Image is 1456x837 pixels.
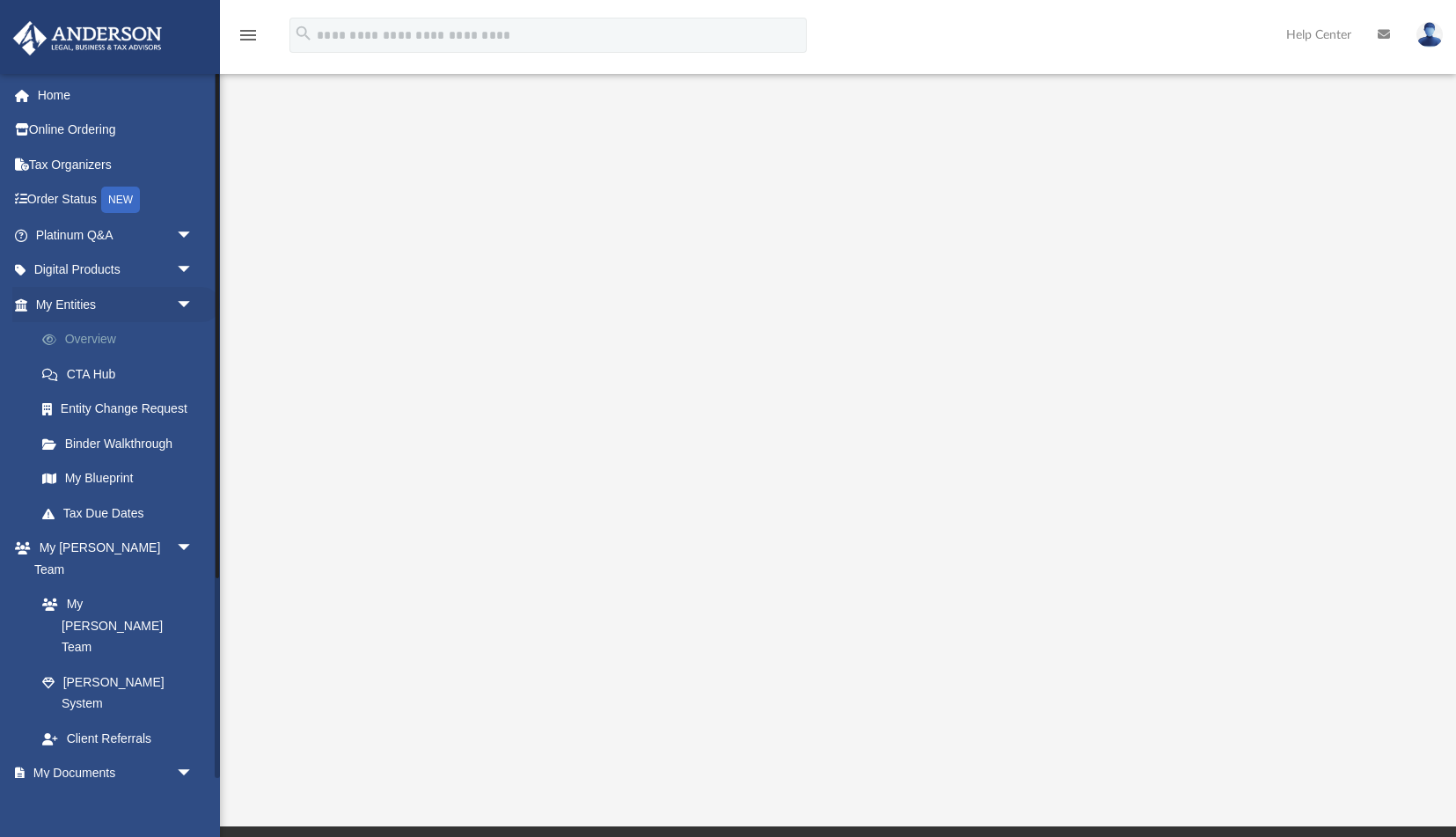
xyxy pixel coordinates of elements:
a: Home [12,77,220,113]
a: My [PERSON_NAME] Teamarrow_drop_down [12,531,211,587]
span: arrow_drop_down [176,287,211,323]
span: arrow_drop_down [176,253,211,289]
a: My Blueprint [25,461,211,496]
span: arrow_drop_down [176,756,211,792]
a: menu [238,33,259,46]
span: arrow_drop_down [176,217,211,253]
a: Overview [25,322,220,357]
img: Anderson Advisors Platinum Portal [8,21,167,55]
a: [PERSON_NAME] System [25,664,211,721]
a: Tax Due Dates [25,496,220,531]
div: NEW [101,187,140,213]
a: Binder Walkthrough [25,426,220,461]
a: My Documentsarrow_drop_down [12,756,211,791]
a: CTA Hub [25,356,220,392]
a: My Entitiesarrow_drop_down [12,287,220,322]
a: My [PERSON_NAME] Team [25,587,202,665]
a: Digital Productsarrow_drop_down [12,253,220,288]
i: search [294,24,313,43]
a: Entity Change Request [25,392,220,427]
img: User Pic [1416,22,1443,48]
a: Platinum Q&Aarrow_drop_down [12,217,220,253]
a: Online Ordering [12,113,220,148]
a: Tax Organizers [12,147,220,182]
i: menu [238,25,259,46]
a: Client Referrals [25,721,211,756]
span: arrow_drop_down [176,531,211,567]
a: Order StatusNEW [12,182,220,218]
